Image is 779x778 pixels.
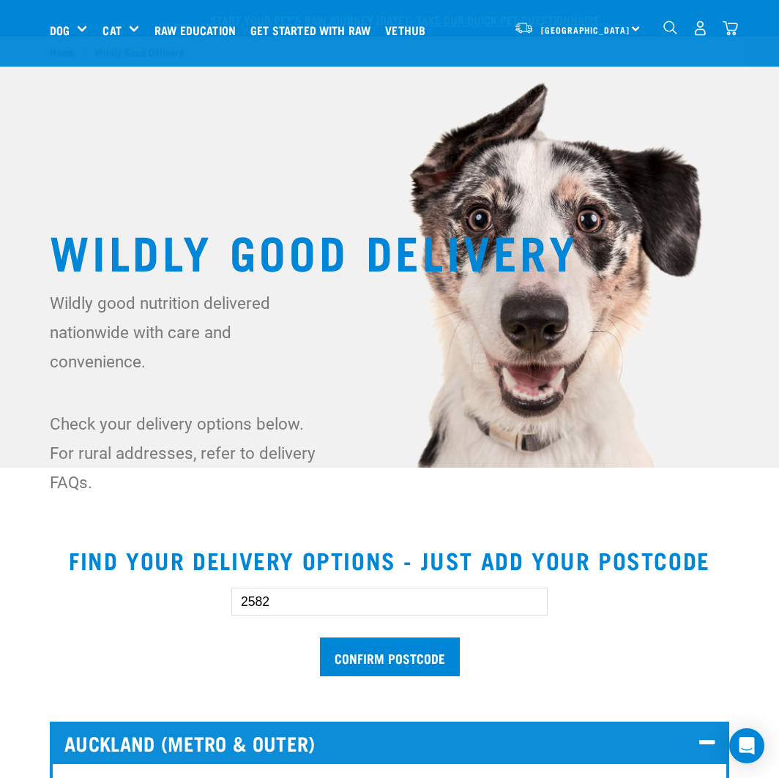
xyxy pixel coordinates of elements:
[64,732,715,755] p: AUCKLAND (METRO & OUTER)
[663,20,677,34] img: home-icon-1@2x.png
[320,637,460,676] input: Confirm postcode
[723,20,738,36] img: home-icon@2x.png
[64,732,316,755] span: AUCKLAND (METRO & OUTER)
[381,1,436,59] a: Vethub
[514,21,534,34] img: van-moving.png
[247,1,381,59] a: Get started with Raw
[151,1,247,59] a: Raw Education
[50,21,70,39] a: Dog
[541,27,630,32] span: [GEOGRAPHIC_DATA]
[693,20,708,36] img: user.png
[50,409,321,497] p: Check your delivery options below. For rural addresses, refer to delivery FAQs.
[18,547,761,573] h2: Find your delivery options - just add your postcode
[102,21,121,39] a: Cat
[50,224,729,277] h1: Wildly Good Delivery
[729,728,764,763] div: Open Intercom Messenger
[231,588,548,616] input: Enter your postcode here...
[50,288,321,376] p: Wildly good nutrition delivered nationwide with care and convenience.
